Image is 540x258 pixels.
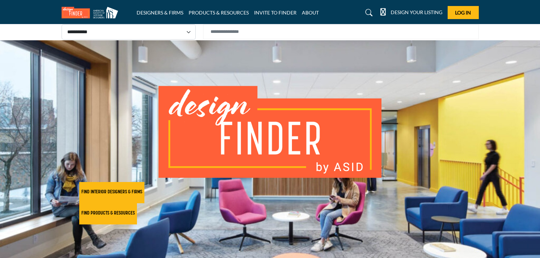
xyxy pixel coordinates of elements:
[380,8,442,17] div: DESIGN YOUR LISTING
[254,10,297,16] a: INVITE TO FINDER
[159,86,381,178] img: image
[62,24,196,40] select: Select Listing Type Dropdown
[448,6,479,19] button: Log In
[359,7,377,18] a: Search
[203,24,479,39] input: Search Solutions
[302,10,319,16] a: ABOUT
[79,203,137,224] button: FIND PRODUCTS & RESOURCES
[62,7,122,18] img: Site Logo
[137,10,183,16] a: DESIGNERS & FIRMS
[81,211,135,217] h2: FIND PRODUCTS & RESOURCES
[79,182,144,203] button: FIND INTERIOR DESIGNERS & FIRMS
[391,9,442,16] h5: DESIGN YOUR LISTING
[81,189,142,195] h2: FIND INTERIOR DESIGNERS & FIRMS
[455,10,471,16] span: Log In
[189,10,249,16] a: PRODUCTS & RESOURCES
